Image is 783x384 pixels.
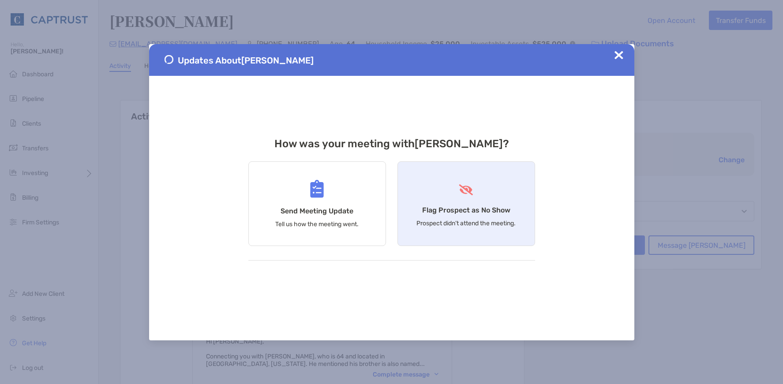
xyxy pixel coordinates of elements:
h3: How was your meeting with [PERSON_NAME] ? [248,138,535,150]
span: Updates About [PERSON_NAME] [178,55,314,66]
img: Flag Prospect as No Show [458,184,474,195]
img: Close Updates Zoe [614,51,623,60]
p: Prospect didn’t attend the meeting. [416,220,516,227]
h4: Flag Prospect as No Show [422,206,510,214]
img: Send Meeting Update [310,180,324,198]
p: Tell us how the meeting went. [275,220,359,228]
img: Send Meeting Update 1 [165,55,173,64]
h4: Send Meeting Update [281,207,353,215]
